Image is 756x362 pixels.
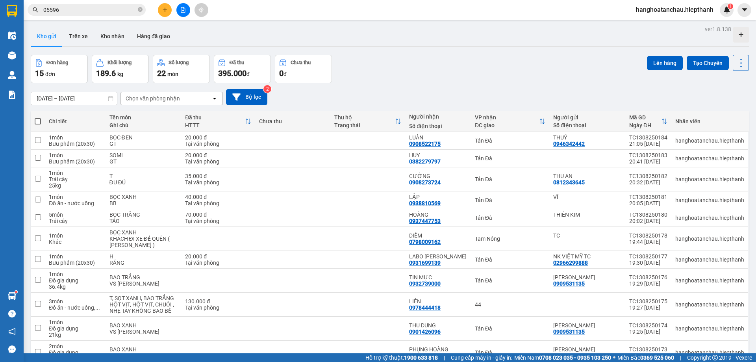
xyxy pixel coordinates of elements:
[404,355,438,361] strong: 1900 633 818
[539,355,611,361] strong: 0708 023 035 - 0935 103 250
[185,304,251,311] div: Tại văn phòng
[7,5,17,17] img: logo-vxr
[49,212,101,218] div: 5 món
[647,56,683,70] button: Lên hàng
[94,27,131,46] button: Kho nhận
[109,173,178,179] div: T
[553,134,621,141] div: THUÝ
[475,176,545,182] div: Tản Đà
[185,152,251,158] div: 20.000 đ
[158,3,172,17] button: plus
[49,253,101,260] div: 1 món
[49,158,101,165] div: Bưu phẩm (20x30)
[109,301,178,314] div: HỘT VỊT, HỘT VỊT, CHUỐI , NHẸ TAY KHÔNG BAO BỂ
[675,349,744,356] div: hanghoatanchau.hiepthanh
[138,7,143,12] span: close-circle
[728,4,733,9] sup: 1
[107,60,132,65] div: Khối lượng
[185,173,251,179] div: 35.000 đ
[409,329,441,335] div: 0901426096
[629,134,667,141] div: TC1308250184
[283,71,287,77] span: đ
[31,27,63,46] button: Kho gửi
[409,179,441,186] div: 0908273724
[131,27,176,46] button: Hàng đã giao
[218,69,246,78] span: 395.000
[409,218,441,224] div: 0937447753
[553,353,585,359] div: 0909531135
[409,353,441,359] div: 0933875207
[185,212,251,218] div: 70.000 đ
[181,111,255,132] th: Toggle SortBy
[409,212,467,218] div: HOÀNG
[475,236,545,242] div: Tam Nông
[629,114,661,121] div: Mã GD
[629,298,667,304] div: TC1308250175
[92,55,149,83] button: Khối lượng189.6kg
[176,3,190,17] button: file-add
[230,60,244,65] div: Đã thu
[630,5,720,15] span: hanghoatanchau.hiepthanh
[409,253,467,260] div: LABO QUỲNH LAN
[675,256,744,263] div: hanghoatanchau.hiepthanh
[185,114,245,121] div: Đã thu
[8,292,16,300] img: warehouse-icon
[49,319,101,325] div: 1 món
[553,260,588,266] div: 02966299888
[617,353,674,362] span: Miền Bắc
[291,60,311,65] div: Chưa thu
[109,141,178,147] div: GT
[629,232,667,239] div: TC1308250178
[109,114,178,121] div: Tên món
[444,353,445,362] span: |
[629,122,661,128] div: Ngày ĐH
[737,3,751,17] button: caret-down
[109,253,178,260] div: H
[157,69,166,78] span: 22
[198,7,204,13] span: aim
[675,118,744,124] div: Nhân viên
[49,298,101,304] div: 3 món
[96,69,116,78] span: 189.6
[629,152,667,158] div: TC1308250183
[409,134,467,141] div: LUÂN
[35,69,44,78] span: 15
[733,27,749,43] div: Tạo kho hàng mới
[680,353,681,362] span: |
[109,329,178,335] div: VS HÙNG ĐÀO
[475,137,545,144] div: Tản Đà
[109,158,178,165] div: GT
[138,6,143,14] span: close-circle
[409,274,467,280] div: TIN MỰC
[49,284,101,290] div: 36.4 kg
[49,152,101,158] div: 1 món
[33,7,38,13] span: search
[675,197,744,203] div: hanghoatanchau.hiepthanh
[49,141,101,147] div: Bưu phẩm (20x30)
[675,137,744,144] div: hanghoatanchau.hiepthanh
[49,260,101,266] div: Bưu phẩm (20x30)
[409,173,467,179] div: CƯỜNG
[451,353,512,362] span: Cung cấp máy in - giấy in:
[629,353,667,359] div: 19:25 [DATE]
[553,280,585,287] div: 0909531135
[109,274,178,280] div: BAO TRẮNG
[109,353,178,359] div: VS HÙNG ĐÀO
[629,212,667,218] div: TC1308250180
[185,218,251,224] div: Tại văn phòng
[43,6,136,14] input: Tìm tên, số ĐT hoặc mã đơn
[109,200,178,206] div: BB
[109,179,178,186] div: ĐU ĐỦ
[49,304,101,311] div: Đồ ăn - nước uống, Đồ ăn - nước uống, Đồ ăn - nước uống
[629,173,667,179] div: TC1308250182
[8,51,16,59] img: warehouse-icon
[553,329,585,335] div: 0909531135
[330,111,406,132] th: Toggle SortBy
[629,329,667,335] div: 19:25 [DATE]
[185,200,251,206] div: Tại văn phòng
[475,215,545,221] div: Tản Đà
[553,274,621,280] div: HÙNG ĐÀO
[109,152,178,158] div: SOMI
[109,322,178,329] div: BAO XANH
[409,141,441,147] div: 0908522175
